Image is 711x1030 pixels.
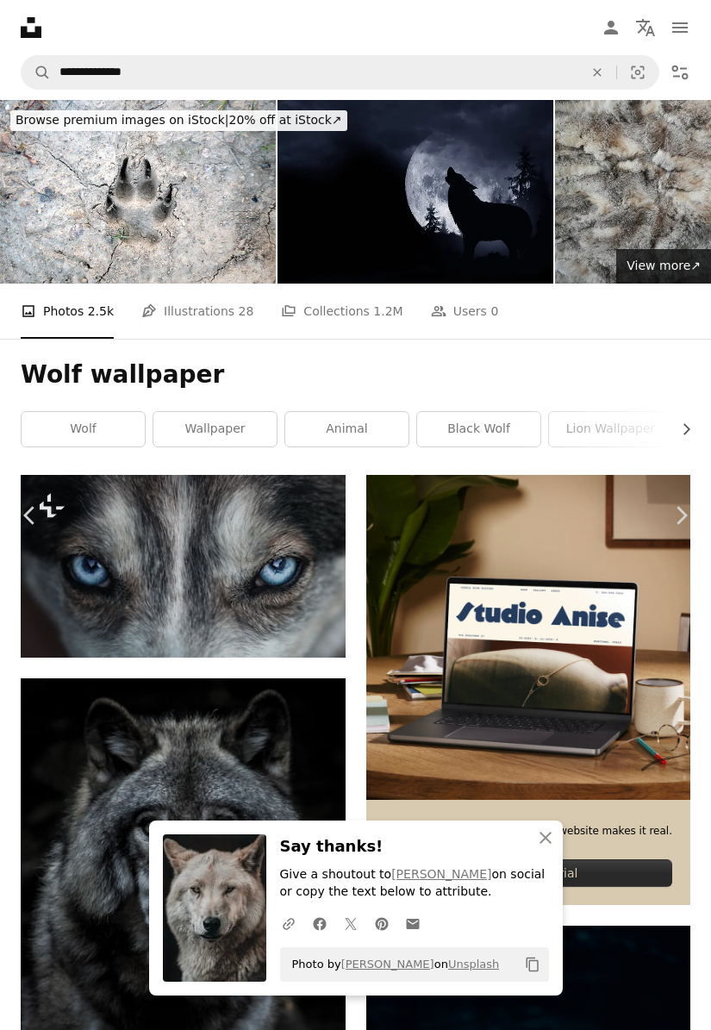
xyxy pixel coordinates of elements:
[239,302,254,321] span: 28
[335,906,366,940] a: Share on Twitter
[281,284,402,339] a: Collections 1.2M
[280,834,549,859] h3: Say thanks!
[627,259,701,272] span: View more ↗
[16,113,228,127] span: Browse premium images on iStock |
[616,249,711,284] a: View more↗
[280,866,549,901] p: Give a shoutout to on social or copy the text below to attribute.
[431,284,499,339] a: Users 0
[10,110,347,131] div: 20% off at iStock ↗
[391,867,491,881] a: [PERSON_NAME]
[22,56,51,89] button: Search Unsplash
[141,284,253,339] a: Illustrations 28
[341,958,434,971] a: [PERSON_NAME]
[304,906,335,940] a: Share on Facebook
[548,824,672,839] span: A website makes it real.
[366,906,397,940] a: Share on Pinterest
[578,56,616,89] button: Clear
[663,10,697,45] button: Menu
[448,958,499,971] a: Unsplash
[278,100,553,284] img: Howling Wolf Background
[417,412,540,446] a: black wolf
[663,55,697,90] button: Filters
[373,302,402,321] span: 1.2M
[21,559,346,574] a: a close up of a dog's blue eyes
[617,56,658,89] button: Visual search
[21,55,659,90] form: Find visuals sitewide
[518,950,547,979] button: Copy to clipboard
[670,412,690,446] button: scroll list to the right
[651,433,711,598] a: Next
[21,475,346,658] img: a close up of a dog's blue eyes
[22,412,145,446] a: wolf
[21,359,690,390] h1: Wolf wallpaper
[284,951,500,978] span: Photo by on
[153,412,277,446] a: wallpaper
[366,475,691,800] img: file-1705123271268-c3eaf6a79b21image
[628,10,663,45] button: Language
[594,10,628,45] a: Log in / Sign up
[490,302,498,321] span: 0
[549,412,672,446] a: lion wallpaper
[397,906,428,940] a: Share over email
[21,17,41,38] a: Home — Unsplash
[366,475,691,905] a: A website makes it real.Start A Free Trial
[285,412,409,446] a: animal
[21,847,346,863] a: black and brown wolf painting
